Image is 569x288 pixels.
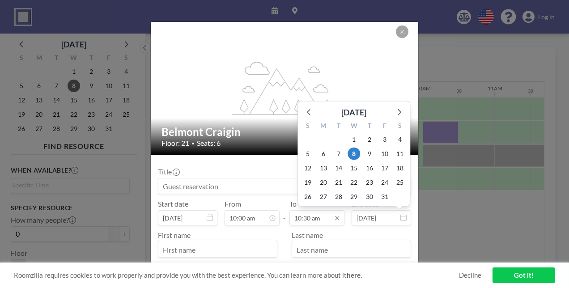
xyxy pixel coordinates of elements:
[348,176,360,188] span: Wednesday, October 22, 2025
[394,147,406,160] span: Saturday, October 11, 2025
[292,242,411,257] input: Last name
[316,120,331,132] div: M
[363,147,376,160] span: Thursday, October 9, 2025
[317,190,330,203] span: Monday, October 27, 2025
[378,147,391,160] span: Friday, October 10, 2025
[317,176,330,188] span: Monday, October 20, 2025
[191,140,195,147] span: •
[363,176,376,188] span: Thursday, October 23, 2025
[392,120,408,132] div: S
[377,120,392,132] div: F
[332,176,345,188] span: Tuesday, October 21, 2025
[158,178,411,194] input: Guest reservation
[14,271,459,280] span: Roomzilla requires cookies to work properly and provide you with the best experience. You can lea...
[363,161,376,174] span: Thursday, October 16, 2025
[289,199,297,208] label: To
[301,147,314,160] span: Sunday, October 5, 2025
[348,161,360,174] span: Wednesday, October 15, 2025
[158,199,188,208] label: Start date
[158,167,179,176] label: Title
[347,271,362,279] a: here.
[300,120,315,132] div: S
[301,190,314,203] span: Sunday, October 26, 2025
[348,147,360,160] span: Wednesday, October 8, 2025
[378,133,391,145] span: Friday, October 3, 2025
[493,267,555,283] a: Got it!
[197,139,221,148] span: Seats: 6
[348,190,360,203] span: Wednesday, October 29, 2025
[378,176,391,188] span: Friday, October 24, 2025
[317,147,330,160] span: Monday, October 6, 2025
[283,203,286,222] span: -
[292,231,323,239] label: Last name
[232,61,338,114] g: flex-grow: 1.2;
[348,133,360,145] span: Wednesday, October 1, 2025
[346,120,361,132] div: W
[363,133,376,145] span: Thursday, October 2, 2025
[378,190,391,203] span: Friday, October 31, 2025
[158,242,277,257] input: First name
[378,161,391,174] span: Friday, October 17, 2025
[225,199,241,208] label: From
[341,106,366,118] div: [DATE]
[301,176,314,188] span: Sunday, October 19, 2025
[394,176,406,188] span: Saturday, October 25, 2025
[394,133,406,145] span: Saturday, October 4, 2025
[459,271,481,280] a: Decline
[161,139,189,148] span: Floor: 21
[158,231,191,239] label: First name
[161,125,408,139] h2: Belmont Craigin
[331,120,346,132] div: T
[394,161,406,174] span: Saturday, October 18, 2025
[363,190,376,203] span: Thursday, October 30, 2025
[301,161,314,174] span: Sunday, October 12, 2025
[332,190,345,203] span: Tuesday, October 28, 2025
[332,147,345,160] span: Tuesday, October 7, 2025
[332,161,345,174] span: Tuesday, October 14, 2025
[317,161,330,174] span: Monday, October 13, 2025
[361,120,377,132] div: T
